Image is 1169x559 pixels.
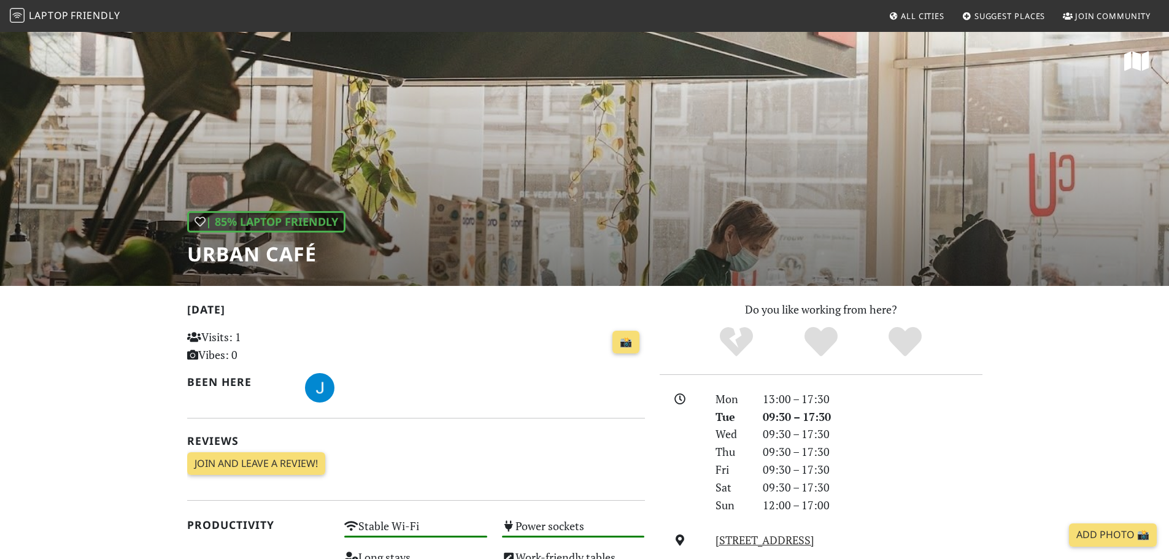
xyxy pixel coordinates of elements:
div: | 85% Laptop Friendly [187,211,345,233]
span: Jesse H [305,379,334,394]
div: No [694,325,779,359]
div: Thu [708,443,755,461]
img: LaptopFriendly [10,8,25,23]
span: Laptop [29,9,69,22]
a: 📸 [612,331,639,354]
a: All Cities [884,5,949,27]
div: Yes [779,325,863,359]
div: Definitely! [863,325,947,359]
div: 09:30 – 17:30 [755,461,990,479]
div: Wed [708,425,755,443]
div: 09:30 – 17:30 [755,479,990,496]
p: Do you like working from here? [660,301,982,318]
div: Fri [708,461,755,479]
h2: Been here [187,376,291,388]
div: 12:00 – 17:00 [755,496,990,514]
div: Mon [708,390,755,408]
p: Visits: 1 Vibes: 0 [187,328,330,364]
img: 3698-jesse.jpg [305,373,334,403]
a: [STREET_ADDRESS] [716,533,814,547]
div: Power sockets [495,516,652,547]
a: Add Photo 📸 [1069,523,1157,547]
div: 09:30 – 17:30 [755,425,990,443]
h2: [DATE] [187,303,645,321]
h2: Productivity [187,519,330,531]
div: 09:30 – 17:30 [755,443,990,461]
div: 09:30 – 17:30 [755,408,990,426]
h2: Reviews [187,434,645,447]
a: LaptopFriendly LaptopFriendly [10,6,120,27]
div: Tue [708,408,755,426]
div: Sun [708,496,755,514]
a: Suggest Places [957,5,1051,27]
span: Join Community [1075,10,1151,21]
h1: Urban Café [187,242,345,266]
span: Suggest Places [974,10,1046,21]
a: Join and leave a review! [187,452,325,476]
span: All Cities [901,10,944,21]
div: Sat [708,479,755,496]
span: Friendly [71,9,120,22]
a: Join Community [1058,5,1155,27]
div: 13:00 – 17:30 [755,390,990,408]
div: Stable Wi-Fi [337,516,495,547]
